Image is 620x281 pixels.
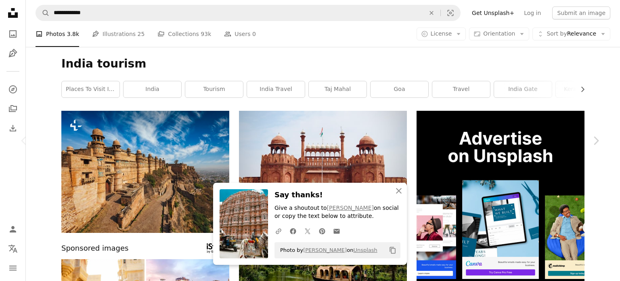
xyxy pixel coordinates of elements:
a: places to visit in [GEOGRAPHIC_DATA] [62,81,119,97]
a: Illustrations 25 [92,21,145,47]
button: Copy to clipboard [386,243,400,257]
button: Language [5,241,21,257]
a: a large building with two towers on top of it [239,152,407,159]
a: Explore [5,81,21,97]
span: Relevance [547,30,596,38]
a: Users 0 [224,21,256,47]
span: Photo by on [276,244,377,257]
img: a large building with two towers on top of it [239,111,407,201]
a: Share on Pinterest [315,223,329,239]
a: taj mahal [309,81,367,97]
a: India tourist attraction - Mughal architecture - Gwalior fort. Gwalior, Madhya Pradesh, India [61,168,229,175]
a: india gate [494,81,552,97]
h1: India tourism [61,57,584,71]
a: kerala tourism [556,81,614,97]
img: India tourist attraction - Mughal architecture - Gwalior fort. Gwalior, Madhya Pradesh, India [61,111,229,233]
a: Illustrations [5,45,21,61]
span: Sponsored images [61,243,128,254]
span: 0 [252,30,256,38]
span: 93k [201,30,211,38]
h3: Say thanks! [274,189,400,201]
a: india [124,81,181,97]
a: Log in / Sign up [5,221,21,237]
span: Orientation [483,30,515,37]
p: Give a shoutout to on social or copy the text below to attribute. [274,204,400,220]
span: 25 [138,30,145,38]
a: Share on Facebook [286,223,300,239]
a: travel [432,81,490,97]
button: Sort byRelevance [532,27,610,40]
a: Collections [5,101,21,117]
a: Photos [5,26,21,42]
a: goa [371,81,428,97]
button: Orientation [469,27,529,40]
button: Search Unsplash [36,5,50,21]
button: Submit an image [552,6,610,19]
form: Find visuals sitewide [36,5,461,21]
button: Clear [423,5,440,21]
a: [PERSON_NAME] [303,247,347,253]
a: india travel [247,81,305,97]
span: License [431,30,452,37]
a: Share on Twitter [300,223,315,239]
button: scroll list to the right [575,81,584,97]
a: tourism [185,81,243,97]
button: Menu [5,260,21,276]
img: file-1635990755334-4bfd90f37242image [417,111,584,279]
a: Unsplash [353,247,377,253]
a: [PERSON_NAME] [327,205,374,211]
button: Visual search [441,5,460,21]
a: Log in [519,6,546,19]
a: Next [572,102,620,180]
button: License [417,27,466,40]
a: Get Unsplash+ [467,6,519,19]
span: Sort by [547,30,567,37]
a: Collections 93k [157,21,211,47]
a: Share over email [329,223,344,239]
